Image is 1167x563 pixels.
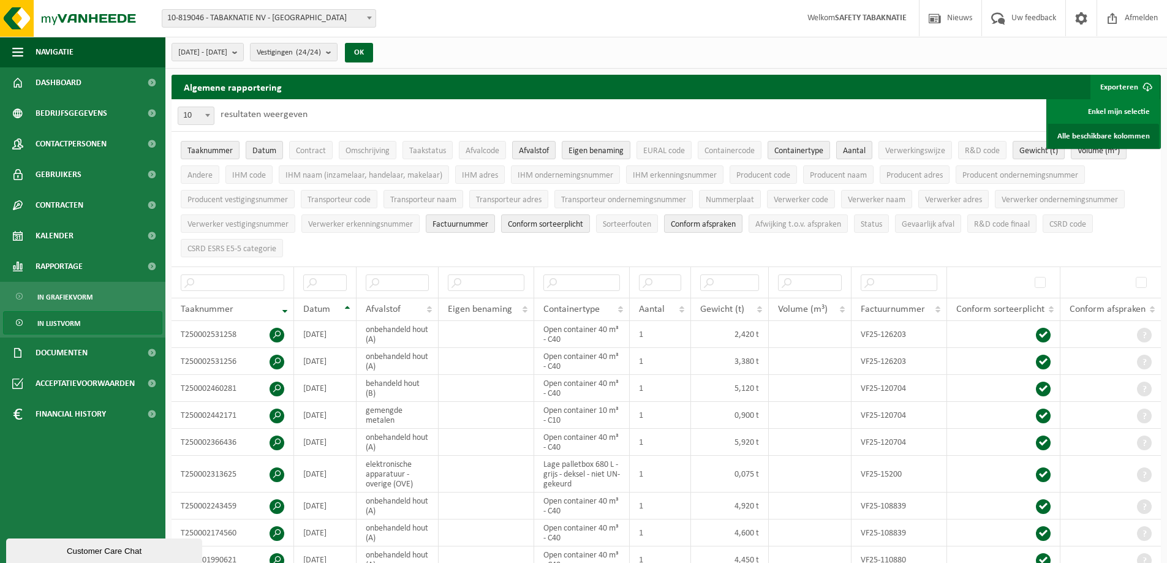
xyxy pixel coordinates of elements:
button: TaakstatusTaakstatus: Activate to sort [402,141,453,159]
button: Producent naamProducent naam: Activate to sort [803,165,874,184]
span: Bedrijfsgegevens [36,98,107,129]
span: Navigatie [36,37,74,67]
td: VF25-126203 [852,321,947,348]
button: NummerplaatNummerplaat: Activate to sort [699,190,761,208]
span: Status [861,220,882,229]
span: [DATE] - [DATE] [178,43,227,62]
label: resultaten weergeven [221,110,308,119]
button: SorteerfoutenSorteerfouten: Activate to sort [596,214,658,233]
span: Gebruikers [36,159,81,190]
td: T250002442171 [172,402,294,429]
span: Verwerker adres [925,195,982,205]
button: ContainertypeContainertype: Activate to sort [768,141,830,159]
td: [DATE] [294,348,357,375]
td: Open container 40 m³ - C40 [534,375,630,402]
button: ContainercodeContainercode: Activate to sort [698,141,761,159]
button: Gewicht (t)Gewicht (t): Activate to sort [1013,141,1065,159]
span: Afvalstof [366,304,401,314]
span: Conform afspraken [1070,304,1146,314]
td: Open container 40 m³ - C40 [534,429,630,456]
td: 4,920 t [691,493,769,520]
button: ContractContract: Activate to sort [289,141,333,159]
button: DatumDatum: Activate to sort [246,141,283,159]
td: Open container 10 m³ - C10 [534,402,630,429]
button: AfvalstofAfvalstof: Activate to sort [512,141,556,159]
span: Dashboard [36,67,81,98]
span: Containertype [774,146,823,156]
span: Taakstatus [409,146,446,156]
td: onbehandeld hout (A) [357,493,439,520]
span: Vestigingen [257,43,321,62]
span: Eigen benaming [448,304,512,314]
td: elektronische apparatuur - overige (OVE) [357,456,439,493]
span: 10-819046 - TABAKNATIE NV - ANTWERPEN [162,10,376,27]
button: Transporteur ondernemingsnummerTransporteur ondernemingsnummer : Activate to sort [554,190,693,208]
td: 1 [630,321,691,348]
button: OmschrijvingOmschrijving: Activate to sort [339,141,396,159]
a: In grafiekvorm [3,285,162,308]
td: VF25-120704 [852,402,947,429]
span: Verwerker ondernemingsnummer [1002,195,1118,205]
span: Producent ondernemingsnummer [962,171,1078,180]
span: Verwerker vestigingsnummer [187,220,289,229]
span: Afvalstof [519,146,549,156]
button: StatusStatus: Activate to sort [854,214,889,233]
td: gemengde metalen [357,402,439,429]
iframe: chat widget [6,536,205,563]
button: Verwerker naamVerwerker naam: Activate to sort [841,190,912,208]
span: Gewicht (t) [1019,146,1058,156]
span: Gevaarlijk afval [902,220,954,229]
a: Enkel mijn selectie [1048,99,1159,124]
button: AndereAndere: Activate to sort [181,165,219,184]
span: IHM naam (inzamelaar, handelaar, makelaar) [285,171,442,180]
span: Nummerplaat [706,195,754,205]
button: Producent codeProducent code: Activate to sort [730,165,797,184]
td: [DATE] [294,456,357,493]
button: Producent adresProducent adres: Activate to sort [880,165,950,184]
td: T250002243459 [172,493,294,520]
span: R&D code [965,146,1000,156]
span: Andere [187,171,213,180]
td: [DATE] [294,493,357,520]
span: In grafiekvorm [37,285,93,309]
span: 10-819046 - TABAKNATIE NV - ANTWERPEN [162,9,376,28]
span: Financial History [36,399,106,429]
td: T250002313625 [172,456,294,493]
td: Open container 40 m³ - C40 [534,348,630,375]
span: Producent naam [810,171,867,180]
td: 1 [630,375,691,402]
td: 0,075 t [691,456,769,493]
button: AfvalcodeAfvalcode: Activate to sort [459,141,506,159]
button: IHM adresIHM adres: Activate to sort [455,165,505,184]
span: Aantal [843,146,866,156]
span: Containercode [704,146,755,156]
td: 1 [630,429,691,456]
td: 0,900 t [691,402,769,429]
span: Transporteur adres [476,195,542,205]
button: Conform sorteerplicht : Activate to sort [501,214,590,233]
td: [DATE] [294,375,357,402]
span: Producent code [736,171,790,180]
td: [DATE] [294,321,357,348]
td: [DATE] [294,429,357,456]
span: Conform afspraken [671,220,736,229]
td: T250002531256 [172,348,294,375]
span: Datum [303,304,330,314]
span: Rapportage [36,251,83,282]
button: Verwerker vestigingsnummerVerwerker vestigingsnummer: Activate to sort [181,214,295,233]
span: IHM erkenningsnummer [633,171,717,180]
button: CSRD ESRS E5-5 categorieCSRD ESRS E5-5 categorie: Activate to sort [181,239,283,257]
td: VF25-108839 [852,493,947,520]
td: 1 [630,493,691,520]
button: Conform afspraken : Activate to sort [664,214,742,233]
span: CSRD code [1049,220,1086,229]
button: Vestigingen(24/24) [250,43,338,61]
count: (24/24) [296,48,321,56]
span: Verwerkingswijze [885,146,945,156]
span: Transporteur naam [390,195,456,205]
span: Aantal [639,304,665,314]
span: In lijstvorm [37,312,80,335]
td: 4,600 t [691,520,769,546]
td: onbehandeld hout (A) [357,429,439,456]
